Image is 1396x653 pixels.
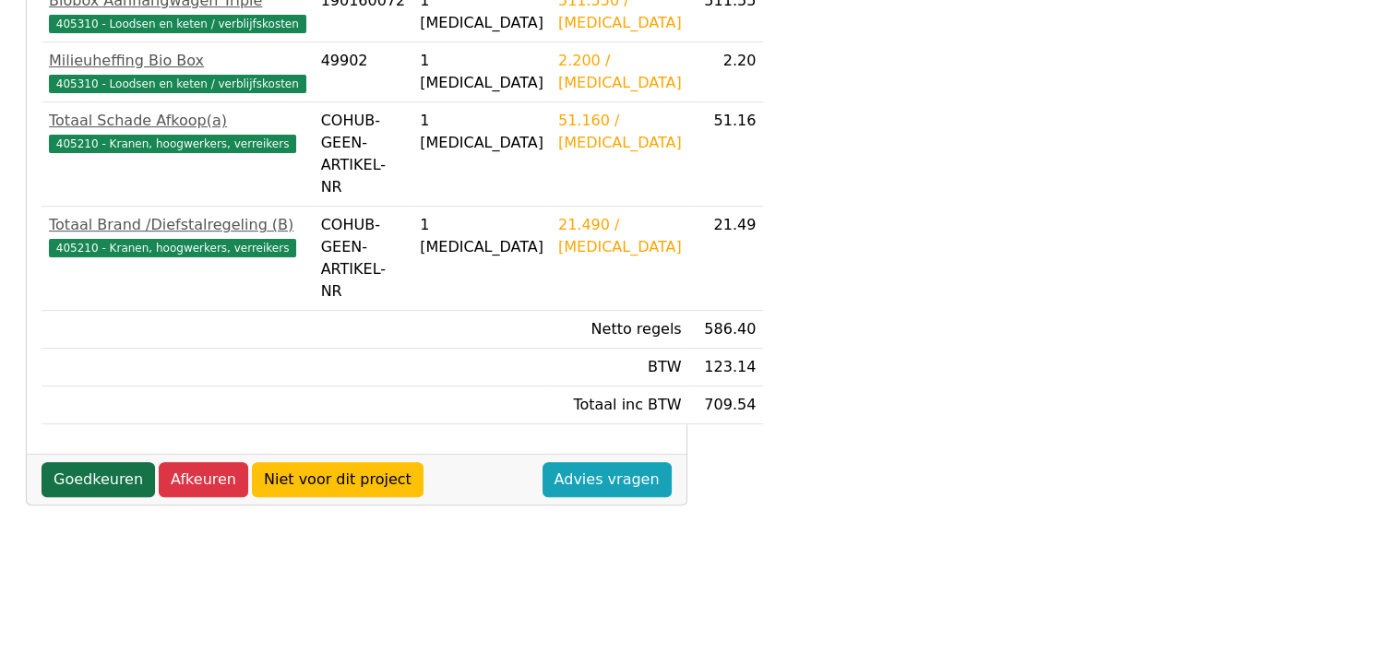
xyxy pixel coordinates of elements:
td: 51.16 [689,102,764,207]
a: Niet voor dit project [252,462,424,497]
div: Milieuheffing Bio Box [49,50,306,72]
td: 21.49 [689,207,764,311]
span: 405310 - Loodsen en keten / verblijfskosten [49,15,306,33]
div: 21.490 / [MEDICAL_DATA] [558,214,682,258]
a: Goedkeuren [42,462,155,497]
span: 405210 - Kranen, hoogwerkers, verreikers [49,135,296,153]
div: 2.200 / [MEDICAL_DATA] [558,50,682,94]
div: 1 [MEDICAL_DATA] [420,214,543,258]
span: 405210 - Kranen, hoogwerkers, verreikers [49,239,296,257]
td: BTW [551,349,689,386]
td: COHUB-GEEN-ARTIKEL-NR [314,102,413,207]
td: 49902 [314,42,413,102]
div: 1 [MEDICAL_DATA] [420,110,543,154]
td: 2.20 [689,42,764,102]
a: Totaal Brand /Diefstalregeling (B)405210 - Kranen, hoogwerkers, verreikers [49,214,306,258]
td: Netto regels [551,311,689,349]
div: 51.160 / [MEDICAL_DATA] [558,110,682,154]
a: Advies vragen [543,462,672,497]
a: Milieuheffing Bio Box405310 - Loodsen en keten / verblijfskosten [49,50,306,94]
a: Afkeuren [159,462,248,497]
div: 1 [MEDICAL_DATA] [420,50,543,94]
td: 123.14 [689,349,764,386]
div: Totaal Schade Afkoop(a) [49,110,306,132]
td: Totaal inc BTW [551,386,689,424]
td: 586.40 [689,311,764,349]
td: COHUB-GEEN-ARTIKEL-NR [314,207,413,311]
div: Totaal Brand /Diefstalregeling (B) [49,214,306,236]
span: 405310 - Loodsen en keten / verblijfskosten [49,75,306,93]
td: 709.54 [689,386,764,424]
a: Totaal Schade Afkoop(a)405210 - Kranen, hoogwerkers, verreikers [49,110,306,154]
